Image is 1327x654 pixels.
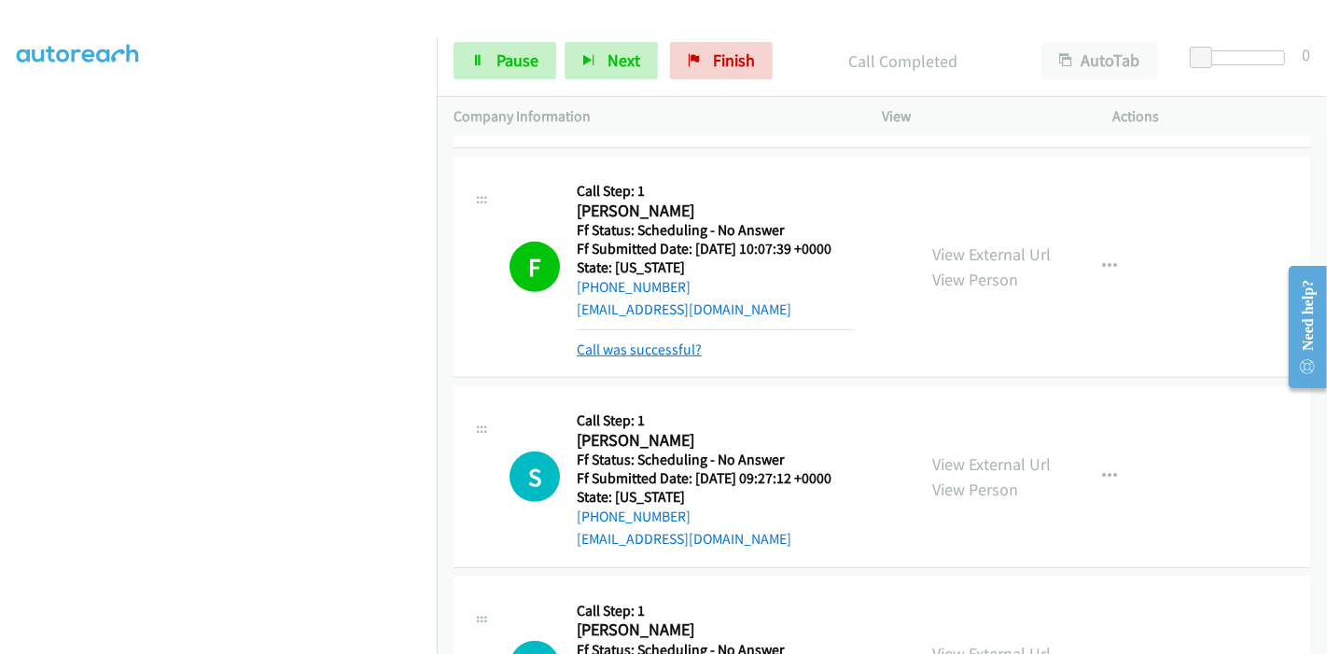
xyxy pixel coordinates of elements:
[1302,42,1310,67] div: 0
[608,49,640,71] span: Next
[670,42,773,79] a: Finish
[882,105,1080,128] p: View
[454,42,556,79] a: Pause
[713,49,755,71] span: Finish
[577,602,855,620] h5: Call Step: 1
[577,201,855,222] h2: [PERSON_NAME]
[1274,253,1327,401] iframe: Resource Center
[577,430,855,452] h2: [PERSON_NAME]
[577,341,702,358] a: Call was successful?
[577,411,855,430] h5: Call Step: 1
[510,452,560,502] div: The call is yet to be attempted
[577,278,691,296] a: [PHONE_NUMBER]
[577,258,855,277] h5: State: [US_STATE]
[577,451,855,469] h5: Ff Status: Scheduling - No Answer
[1199,50,1285,65] div: Delay between calls (in seconds)
[577,240,855,258] h5: Ff Submitted Date: [DATE] 10:07:39 +0000
[454,105,848,128] p: Company Information
[932,479,1018,500] a: View Person
[496,49,538,71] span: Pause
[932,244,1051,265] a: View External Url
[577,182,855,201] h5: Call Step: 1
[577,619,855,641] h2: [PERSON_NAME]
[577,530,791,548] a: [EMAIL_ADDRESS][DOMAIN_NAME]
[510,242,560,292] h1: F
[577,508,691,525] a: [PHONE_NUMBER]
[932,269,1018,290] a: View Person
[798,49,1008,74] p: Call Completed
[565,42,658,79] button: Next
[577,221,855,240] h5: Ff Status: Scheduling - No Answer
[577,300,791,318] a: [EMAIL_ADDRESS][DOMAIN_NAME]
[1041,42,1157,79] button: AutoTab
[932,453,1051,475] a: View External Url
[510,452,560,502] h1: S
[577,488,855,507] h5: State: [US_STATE]
[1113,105,1311,128] p: Actions
[577,469,855,488] h5: Ff Submitted Date: [DATE] 09:27:12 +0000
